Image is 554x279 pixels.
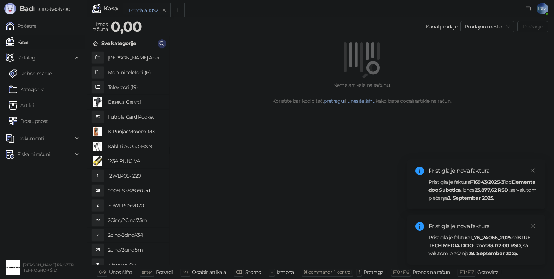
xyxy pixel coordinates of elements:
[530,223,535,229] span: close
[92,185,104,196] div: 26
[99,269,105,275] span: 0-9
[129,6,158,14] div: Prodaja 1052
[428,222,537,231] div: Pristigla je nova faktura
[109,267,132,277] div: Unos šifre
[108,170,163,182] h4: 12WLP05-1220
[108,126,163,137] h4: K PunjacMoxom MX-HC25 PD 20W
[92,96,104,108] img: Slika
[142,269,152,275] span: enter
[9,98,34,112] a: ArtikliArtikli
[9,114,48,128] a: Dostupnost
[415,222,424,231] span: info-circle
[522,3,534,14] a: Dokumentacija
[35,6,70,13] span: 3.11.0-b80b730
[277,267,294,277] div: Izmena
[108,214,163,226] h4: 2Cinc/2Cinc 7.5m
[192,267,226,277] div: Odabir artikala
[415,167,424,175] span: info-circle
[108,141,163,152] h4: Kabl Tip C CO-BX19
[428,234,531,249] strong: BLUE TECH MEDIA DOO
[487,242,521,249] strong: 83.172,00 RSD
[4,3,16,14] img: Logo
[108,111,163,123] h4: Futrola Card Pocket
[6,19,37,33] a: Početna
[9,82,44,97] a: Kategorije
[6,35,28,49] a: Kasa
[19,4,35,13] span: Badi
[9,101,17,110] img: Artikli
[460,269,474,275] span: F11 / F17
[92,259,104,270] div: 31
[23,262,74,273] small: [PERSON_NAME] PR, SZTR TEHNOSHOP, ŠID
[108,96,163,108] h4: Baseus Graviti
[469,250,518,257] strong: 29. Septembar 2025.
[465,21,510,32] span: Prodajno mesto
[470,234,511,241] strong: 1_76_24066_2025
[108,244,163,256] h4: 2cinc/2cinc 5m
[17,147,50,161] span: Fiskalni računi
[101,39,136,47] div: Sve kategorije
[92,170,104,182] div: 1
[108,52,163,63] h4: [PERSON_NAME] Aparati (2)
[111,18,142,35] strong: 0,00
[413,267,450,277] div: Prenos na račun
[529,167,537,174] a: Close
[108,200,163,211] h4: 20WLP05-2020
[92,126,104,137] img: Slika
[108,67,163,78] h4: Mobilni telefoni (6)
[92,141,104,152] img: Slika
[92,214,104,226] div: 27
[183,269,188,275] span: ↑/↓
[108,155,163,167] h4: 123A PUNJIVA
[104,6,118,12] div: Kasa
[108,229,163,241] h4: 2cinc-2cincA3-1
[91,19,109,34] div: Iznos računa
[477,267,498,277] div: Gotovina
[92,244,104,256] div: 25
[156,267,173,277] div: Potvrdi
[470,179,505,185] strong: F16943/2025-31
[428,178,537,202] div: Pristigla je faktura od , iznos , sa valutom plaćanja
[17,50,36,65] span: Katalog
[529,222,537,230] a: Close
[324,98,344,104] a: pretragu
[170,3,185,17] button: Add tab
[17,131,44,146] span: Dokumenti
[108,259,163,270] h4: 3.5mmx 10m
[159,7,169,13] button: remove
[92,155,104,167] img: Slika
[359,269,360,275] span: f
[517,21,548,32] button: Plaćanje
[9,66,52,81] a: Robne marke
[393,269,409,275] span: F10 / F16
[475,187,509,193] strong: 23.877,62 RSD
[178,81,545,105] div: Nema artikala na računu. Koristite bar kod čitač, ili kako biste dodali artikle na račun.
[92,200,104,211] div: 2
[304,269,352,275] span: ⌘ command / ⌃ control
[108,81,163,93] h4: Televizori (19)
[426,23,457,31] div: Kanal prodaje
[87,50,169,265] div: grid
[236,269,242,275] span: ⌫
[92,229,104,241] div: 2
[92,111,104,123] div: FC
[6,260,20,275] img: 64x64-companyLogo-68805acf-9e22-4a20-bcb3-9756868d3d19.jpeg
[271,269,273,275] span: +
[428,167,537,175] div: Pristigla je nova faktura
[530,168,535,173] span: close
[364,267,384,277] div: Pretraga
[428,234,537,257] div: Pristigla je faktura od , iznos , sa valutom plaćanja
[245,267,261,277] div: Storno
[448,195,494,201] strong: 3. Septembar 2025.
[108,185,163,196] h4: 2005LS3528 60led
[537,3,548,14] span: DM
[347,98,375,104] a: unesite šifru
